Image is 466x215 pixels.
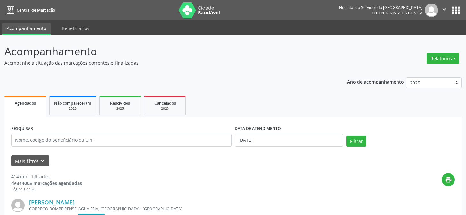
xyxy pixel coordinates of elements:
[371,10,422,16] span: Recepcionista da clínica
[235,134,343,147] input: Selecione um intervalo
[442,173,455,186] button: print
[11,134,232,147] input: Nome, código do beneficiário ou CPF
[39,157,46,164] i: keyboard_arrow_down
[427,53,459,64] button: Relatórios
[57,23,94,34] a: Beneficiários
[347,77,404,85] p: Ano de acompanhamento
[438,4,450,17] button: 
[11,180,82,187] div: de
[441,6,448,13] i: 
[54,106,91,111] div: 2025
[54,100,91,106] span: Não compareceram
[17,180,82,186] strong: 344005 marcações agendadas
[235,124,281,134] label: DATA DE ATENDIMENTO
[15,100,36,106] span: Agendados
[11,187,82,192] div: Página 1 de 28
[11,155,49,167] button: Mais filtroskeyboard_arrow_down
[4,5,55,15] a: Central de Marcação
[450,5,462,16] button: apps
[346,136,366,147] button: Filtrar
[11,124,33,134] label: PESQUISAR
[154,100,176,106] span: Cancelados
[110,100,130,106] span: Resolvidos
[17,7,55,13] span: Central de Marcação
[4,44,324,60] p: Acompanhamento
[339,5,422,10] div: Hospital do Servidor do [GEOGRAPHIC_DATA]
[425,4,438,17] img: img
[445,176,452,183] i: print
[11,199,25,212] img: img
[11,173,82,180] div: 414 itens filtrados
[29,206,359,211] div: CORREGO BOMBEIRENSE, AGUA FRIA, [GEOGRAPHIC_DATA] - [GEOGRAPHIC_DATA]
[4,60,324,66] p: Acompanhe a situação das marcações correntes e finalizadas
[104,106,136,111] div: 2025
[2,23,51,35] a: Acompanhamento
[29,199,75,206] a: [PERSON_NAME]
[149,106,181,111] div: 2025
